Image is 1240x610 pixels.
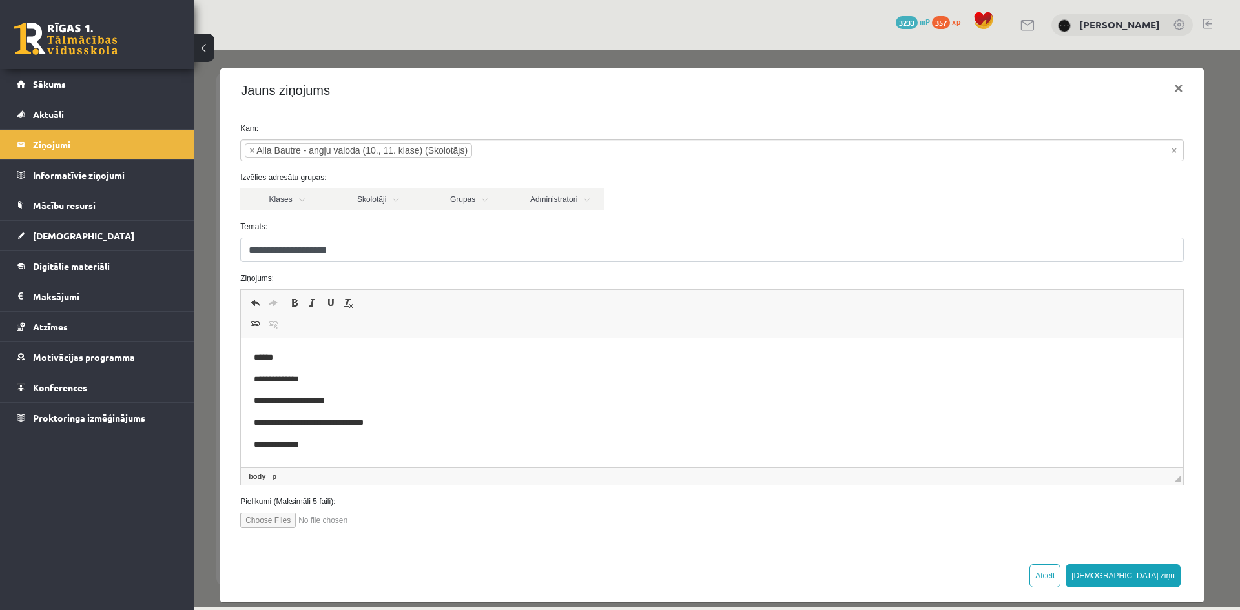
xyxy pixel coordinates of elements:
[138,139,228,161] a: Skolotāji
[978,94,983,107] span: Noņemt visus vienumus
[52,245,70,261] a: Undo (Ctrl+Z)
[33,78,66,90] span: Sākums
[896,16,930,26] a: 3233 mP
[110,245,128,261] a: Italic (Ctrl+I)
[56,94,61,107] span: ×
[76,421,85,432] a: p element
[33,260,110,272] span: Digitālie materiāli
[37,73,1000,85] label: Kam:
[17,372,178,402] a: Konferences
[33,381,87,393] span: Konferences
[920,16,930,26] span: mP
[17,221,178,250] a: [DEMOGRAPHIC_DATA]
[980,426,987,432] span: Resize
[872,514,987,538] button: [DEMOGRAPHIC_DATA] ziņu
[1079,18,1160,31] a: [PERSON_NAME]
[92,245,110,261] a: Bold (Ctrl+B)
[17,130,178,159] a: Ziņojumi
[37,122,1000,134] label: Izvēlies adresātu grupas:
[14,23,118,55] a: Rīgas 1. Tālmācības vidusskola
[51,94,278,108] li: Alla Bautre - angļu valoda (10., 11. klase) (Skolotājs)
[17,312,178,341] a: Atzīmes
[128,245,146,261] a: Underline (Ctrl+U)
[836,514,867,538] button: Atcelt
[33,281,178,311] legend: Maksājumi
[33,130,178,159] legend: Ziņojumi
[33,412,145,423] span: Proktoringa izmēģinājums
[37,223,1000,234] label: Ziņojums:
[1058,19,1071,32] img: Ansis Eglājs
[320,139,410,161] a: Administratori
[37,171,1000,183] label: Temats:
[17,99,178,129] a: Aktuāli
[52,421,74,432] a: body element
[70,245,88,261] a: Redo (Ctrl+Y)
[33,108,64,120] span: Aktuāli
[229,139,319,161] a: Grupas
[17,281,178,311] a: Maksājumi
[970,21,1000,57] button: ×
[932,16,950,29] span: 357
[37,446,1000,458] label: Pielikumi (Maksimāli 5 faili):
[932,16,967,26] a: 357 xp
[952,16,960,26] span: xp
[70,266,88,283] a: Unlink
[47,31,136,50] h4: Jauns ziņojums
[17,160,178,190] a: Informatīvie ziņojumi
[17,69,178,99] a: Sākums
[896,16,918,29] span: 3233
[33,230,134,241] span: [DEMOGRAPHIC_DATA]
[47,289,989,418] iframe: Editor, wiswyg-editor-47433954745540-1760370035-405
[17,342,178,372] a: Motivācijas programma
[17,251,178,281] a: Digitālie materiāli
[52,266,70,283] a: Link (Ctrl+K)
[33,321,68,332] span: Atzīmes
[33,199,96,211] span: Mācību resursi
[33,160,178,190] legend: Informatīvie ziņojumi
[17,190,178,220] a: Mācību resursi
[33,351,135,363] span: Motivācijas programma
[146,245,164,261] a: Remove Format
[46,139,137,161] a: Klases
[17,403,178,432] a: Proktoringa izmēģinājums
